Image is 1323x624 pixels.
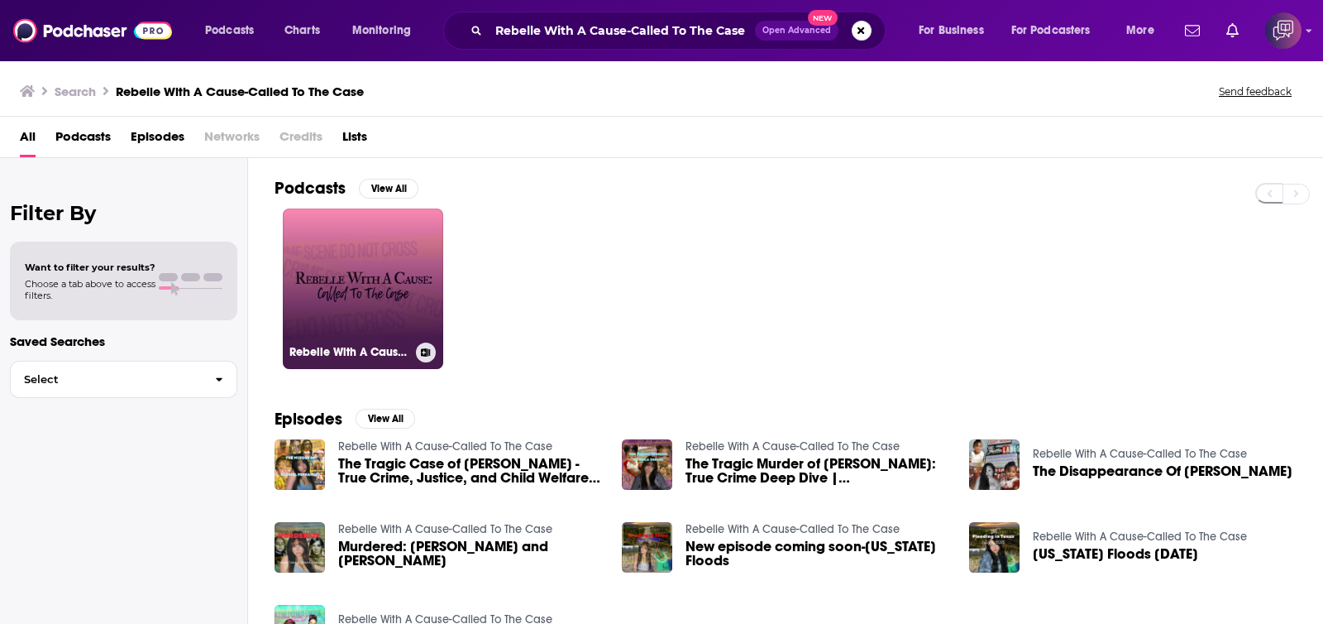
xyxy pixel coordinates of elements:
[20,123,36,157] a: All
[907,17,1005,44] button: open menu
[352,19,411,42] span: Monitoring
[1265,12,1302,49] button: Show profile menu
[338,439,552,454] a: Rebelle With A Cause-Called To The Case
[685,540,949,568] span: New episode coming soon-[US_STATE] Floods
[685,540,949,568] a: New episode coming soon-Texas Floods
[275,522,325,573] img: Murdered: Sharon Shaw and Rhonda Johnson
[338,540,602,568] a: Murdered: Sharon Shaw and Rhonda Johnson
[755,21,838,41] button: Open AdvancedNew
[359,179,418,199] button: View All
[283,209,443,369] a: Rebelle With A Cause-Called To The Case
[13,15,172,46] img: Podchaser - Follow, Share and Rate Podcasts
[1011,19,1091,42] span: For Podcasters
[1001,17,1115,44] button: open menu
[1220,17,1245,45] a: Show notifications dropdown
[131,123,184,157] a: Episodes
[622,439,672,490] img: The Tragic Murder of Nola Q. Dinkins: True Crime Deep Dive | Child Abuse Awareness
[969,439,1020,490] img: The Disappearance Of Teekah Lewis
[25,278,155,301] span: Choose a tab above to access filters.
[338,522,552,536] a: Rebelle With A Cause-Called To The Case
[275,178,418,199] a: PodcastsView All
[10,201,237,225] h2: Filter By
[275,409,415,430] a: EpisodesView All
[762,26,831,35] span: Open Advanced
[919,19,984,42] span: For Business
[1115,17,1175,44] button: open menu
[459,12,901,50] div: Search podcasts, credits, & more...
[279,123,322,157] span: Credits
[55,84,96,99] h3: Search
[274,17,330,44] a: Charts
[342,123,367,157] a: Lists
[808,10,838,26] span: New
[685,457,949,485] span: The Tragic Murder of [PERSON_NAME]: True Crime Deep Dive | [MEDICAL_DATA] Awareness
[205,19,254,42] span: Podcasts
[284,19,320,42] span: Charts
[1033,464,1292,478] a: The Disappearance Of Teekah Lewis
[338,457,602,485] span: The Tragic Case of [PERSON_NAME] -True Crime, Justice, and Child Welfare Failures
[1178,17,1206,45] a: Show notifications dropdown
[338,457,602,485] a: The Tragic Case of Gabriel Fernandez -True Crime, Justice, and Child Welfare Failures
[193,17,275,44] button: open menu
[275,409,342,430] h2: Episodes
[55,123,111,157] a: Podcasts
[10,361,237,398] button: Select
[1033,547,1198,561] span: [US_STATE] Floods [DATE]
[356,409,415,429] button: View All
[685,439,900,454] a: Rebelle With A Cause-Called To The Case
[685,457,949,485] a: The Tragic Murder of Nola Q. Dinkins: True Crime Deep Dive | Child Abuse Awareness
[10,334,237,349] p: Saved Searches
[204,123,260,157] span: Networks
[11,374,202,385] span: Select
[622,522,672,573] img: New episode coming soon-Texas Floods
[1126,19,1154,42] span: More
[489,17,755,44] input: Search podcasts, credits, & more...
[1265,12,1302,49] img: User Profile
[341,17,432,44] button: open menu
[1033,464,1292,478] span: The Disappearance Of [PERSON_NAME]
[1214,84,1297,98] button: Send feedback
[1265,12,1302,49] span: Logged in as corioliscompany
[275,178,346,199] h2: Podcasts
[1033,447,1247,461] a: Rebelle With A Cause-Called To The Case
[1033,547,1198,561] a: Texas Floods July 4, 2025
[289,345,409,359] h3: Rebelle With A Cause-Called To The Case
[116,84,364,99] h3: Rebelle With A Cause-Called To The Case
[969,522,1020,573] img: Texas Floods July 4, 2025
[685,522,900,536] a: Rebelle With A Cause-Called To The Case
[338,540,602,568] span: Murdered: [PERSON_NAME] and [PERSON_NAME]
[25,262,155,273] span: Want to filter your results?
[1033,530,1247,544] a: Rebelle With A Cause-Called To The Case
[275,439,325,490] img: The Tragic Case of Gabriel Fernandez -True Crime, Justice, and Child Welfare Failures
